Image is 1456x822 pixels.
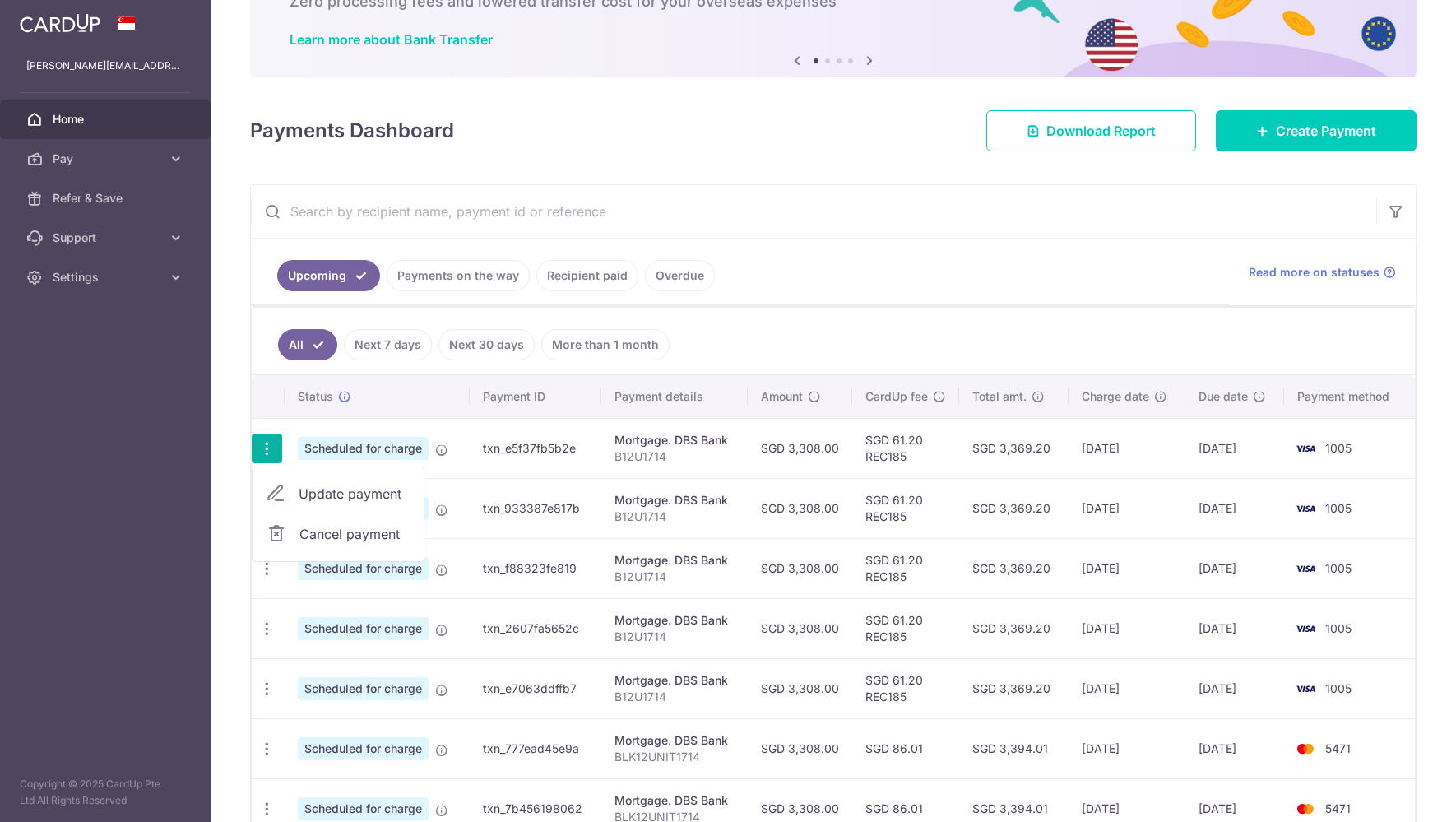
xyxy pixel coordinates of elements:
td: SGD 61.20 REC185 [852,478,959,538]
a: Learn more about Bank Transfer [290,31,493,48]
td: SGD 3,308.00 [748,538,852,598]
td: SGD 3,369.20 [959,538,1069,598]
td: SGD 3,308.00 [748,478,852,538]
td: [DATE] [1069,658,1185,718]
p: [PERSON_NAME][EMAIL_ADDRESS][DOMAIN_NAME] [26,58,184,74]
div: Mortgage. DBS Bank [614,432,735,448]
td: [DATE] [1069,418,1185,478]
a: All [278,329,337,360]
td: SGD 61.20 REC185 [852,658,959,718]
td: [DATE] [1069,598,1185,658]
td: [DATE] [1185,538,1283,598]
span: Total amt. [972,388,1027,405]
td: SGD 61.20 REC185 [852,418,959,478]
span: 1005 [1325,621,1352,635]
a: Recipient paid [536,260,638,291]
span: 1005 [1325,681,1352,695]
a: Download Report [986,110,1196,151]
td: SGD 3,394.01 [959,718,1069,778]
td: SGD 3,308.00 [748,658,852,718]
img: Bank Card [1289,439,1322,458]
td: [DATE] [1069,718,1185,778]
td: SGD 61.20 REC185 [852,598,959,658]
span: Support [53,230,161,246]
a: Upcoming [277,260,380,291]
span: Scheduled for charge [298,737,429,760]
div: Mortgage. DBS Bank [614,672,735,689]
span: Status [298,388,333,405]
a: Create Payment [1216,110,1417,151]
td: [DATE] [1069,538,1185,598]
img: Bank Card [1289,679,1322,699]
p: B12U1714 [614,509,735,525]
a: Payments on the way [387,260,530,291]
td: SGD 3,369.20 [959,598,1069,658]
span: CardUp fee [865,388,928,405]
td: [DATE] [1185,598,1283,658]
td: SGD 61.20 REC185 [852,538,959,598]
a: Next 30 days [438,329,535,360]
p: B12U1714 [614,689,735,705]
td: SGD 3,369.20 [959,478,1069,538]
img: Bank Card [1289,499,1322,518]
td: [DATE] [1185,718,1283,778]
td: SGD 3,308.00 [748,418,852,478]
td: SGD 3,369.20 [959,658,1069,718]
img: Bank Card [1289,799,1322,819]
span: Amount [761,388,803,405]
td: txn_933387e817b [470,478,601,538]
span: Pay [53,151,161,167]
span: Scheduled for charge [298,557,429,580]
span: 1005 [1325,441,1352,455]
span: Settings [53,269,161,286]
a: Next 7 days [344,329,432,360]
td: txn_f88323fe819 [470,538,601,598]
td: txn_777ead45e9a [470,718,601,778]
span: Download Report [1046,121,1156,141]
input: Search by recipient name, payment id or reference [251,185,1376,238]
th: Payment method [1284,375,1415,418]
td: txn_e7063ddffb7 [470,658,601,718]
td: [DATE] [1185,478,1283,538]
p: B12U1714 [614,569,735,585]
div: Mortgage. DBS Bank [614,552,735,569]
h4: Payments Dashboard [250,116,454,146]
td: [DATE] [1069,478,1185,538]
div: Mortgage. DBS Bank [614,612,735,629]
span: Charge date [1082,388,1149,405]
td: SGD 3,308.00 [748,718,852,778]
p: B12U1714 [614,448,735,465]
img: Bank Card [1289,559,1322,578]
td: SGD 3,369.20 [959,418,1069,478]
img: CardUp [20,13,100,33]
th: Payment details [601,375,748,418]
td: [DATE] [1185,418,1283,478]
span: Home [53,111,161,128]
a: More than 1 month [541,329,670,360]
span: Read more on statuses [1249,264,1379,281]
span: Scheduled for charge [298,437,429,460]
a: Read more on statuses [1249,264,1396,281]
td: txn_2607fa5652c [470,598,601,658]
img: Bank Card [1289,739,1322,759]
td: SGD 3,308.00 [748,598,852,658]
td: txn_e5f37fb5b2e [470,418,601,478]
td: [DATE] [1185,658,1283,718]
span: Scheduled for charge [298,797,429,820]
span: Create Payment [1276,121,1376,141]
div: Mortgage. DBS Bank [614,732,735,749]
a: Overdue [645,260,715,291]
img: Bank Card [1289,619,1322,639]
div: Mortgage. DBS Bank [614,492,735,509]
span: Refer & Save [53,190,161,207]
span: Scheduled for charge [298,677,429,700]
span: Due date [1199,388,1248,405]
td: SGD 86.01 [852,718,959,778]
th: Payment ID [470,375,601,418]
span: 1005 [1325,561,1352,575]
span: 5471 [1325,801,1351,815]
span: 5471 [1325,741,1351,755]
span: 1005 [1325,501,1352,515]
div: Mortgage. DBS Bank [614,792,735,809]
p: BLK12UNIT1714 [614,749,735,765]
